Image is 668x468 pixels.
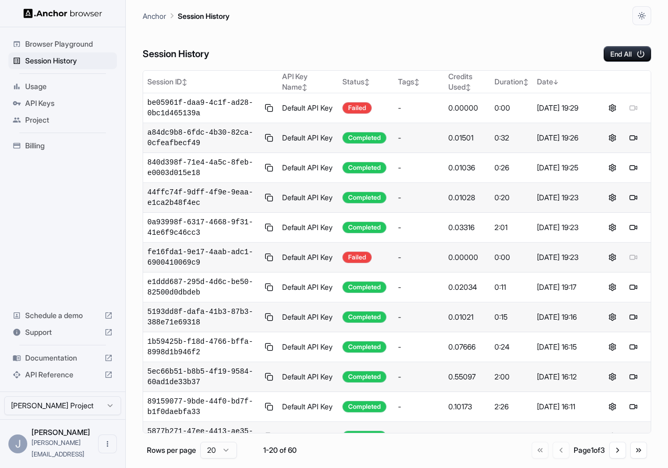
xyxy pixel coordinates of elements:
div: 0.01028 [448,192,486,203]
div: Usage [8,78,117,95]
span: e1ddd687-295d-4d6c-be50-82500d0dbdeb [147,277,261,298]
span: 840d398f-71e4-4a5c-8feb-e0003d015e18 [147,157,261,178]
div: Session History [8,52,117,69]
div: 0:32 [494,133,529,143]
p: Session History [178,10,230,21]
span: Project [25,115,113,125]
div: Schedule a demo [8,307,117,324]
div: 0.07666 [448,342,486,352]
div: [DATE] 19:23 [537,252,591,263]
td: Default API Key [278,123,339,153]
span: Documentation [25,353,100,363]
div: Project [8,112,117,128]
div: 0.61094 [448,431,486,442]
div: 0.00000 [448,252,486,263]
span: ↕ [414,78,419,86]
span: Session History [25,56,113,66]
div: - [398,282,440,292]
img: Anchor Logo [24,8,102,18]
div: 2:26 [494,401,529,412]
div: 0:20 [494,192,529,203]
div: [DATE] 19:26 [537,133,591,143]
span: API Reference [25,369,100,380]
div: Completed [342,311,386,323]
div: Tags [398,77,440,87]
div: 0.01501 [448,133,486,143]
div: Completed [342,222,386,233]
td: Default API Key [278,392,339,422]
div: - [398,401,440,412]
p: Anchor [143,10,166,21]
div: API Keys [8,95,117,112]
div: 2:04 [494,431,529,442]
td: Default API Key [278,213,339,243]
div: [DATE] 19:25 [537,162,591,173]
button: End All [604,46,651,62]
div: API Reference [8,366,117,383]
td: Default API Key [278,422,339,452]
div: Page 1 of 3 [574,445,605,455]
span: 5877b271-47ee-4413-ae35-e2e9adef8d6b [147,426,261,447]
span: ↕ [302,83,307,91]
span: Jonas Ouazan [31,428,90,437]
div: Documentation [8,350,117,366]
div: 0:00 [494,252,529,263]
div: - [398,372,440,382]
div: 0.03316 [448,222,486,233]
span: Browser Playground [25,39,113,49]
span: ↕ [182,78,187,86]
div: [DATE] 19:17 [537,282,591,292]
td: Default API Key [278,273,339,302]
span: 5ec66b51-b8b5-4f19-9584-60ad1de33b37 [147,366,261,387]
span: API Keys [25,98,113,108]
div: Duration [494,77,529,87]
div: 1-20 of 60 [254,445,306,455]
div: Completed [342,192,386,203]
div: 2:01 [494,222,529,233]
button: Open menu [98,434,117,453]
div: Support [8,324,117,341]
div: [DATE] 16:15 [537,342,591,352]
div: 0:24 [494,342,529,352]
div: Failed [342,102,372,114]
td: Default API Key [278,153,339,183]
span: be05961f-daa9-4c1f-ad28-0bc1d465139a [147,97,261,118]
div: [DATE] 19:23 [537,192,591,203]
span: Billing [25,140,113,151]
td: Default API Key [278,183,339,213]
div: Completed [342,401,386,412]
p: Rows per page [147,445,196,455]
div: Browser Playground [8,36,117,52]
div: Session ID [147,77,274,87]
span: Usage [25,81,113,92]
span: 1b59425b-f18d-4766-bffa-8998d1b946f2 [147,336,261,357]
div: - [398,342,440,352]
div: [DATE] 16:12 [537,372,591,382]
div: Billing [8,137,117,154]
div: - [398,162,440,173]
div: - [398,431,440,442]
td: Default API Key [278,93,339,123]
span: 44ffc74f-9dff-4f9e-9eaa-e1ca2b48f4ec [147,187,261,208]
div: Completed [342,162,386,173]
h6: Session History [143,47,209,62]
div: - [398,192,440,203]
div: 0:15 [494,312,529,322]
span: jonas@sanso.ai [31,439,84,458]
span: ↓ [553,78,558,86]
div: Completed [342,132,386,144]
div: 2:00 [494,372,529,382]
span: ↕ [466,83,471,91]
div: [DATE] 19:23 [537,222,591,233]
div: 0.55097 [448,372,486,382]
div: 0:00 [494,103,529,113]
div: API Key Name [282,71,335,92]
div: [DATE] 19:16 [537,312,591,322]
div: - [398,312,440,322]
div: Failed [342,252,372,263]
span: ↕ [523,78,529,86]
div: [DATE] 15:37 [537,431,591,442]
span: ↕ [364,78,370,86]
td: Default API Key [278,302,339,332]
div: 0:26 [494,162,529,173]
